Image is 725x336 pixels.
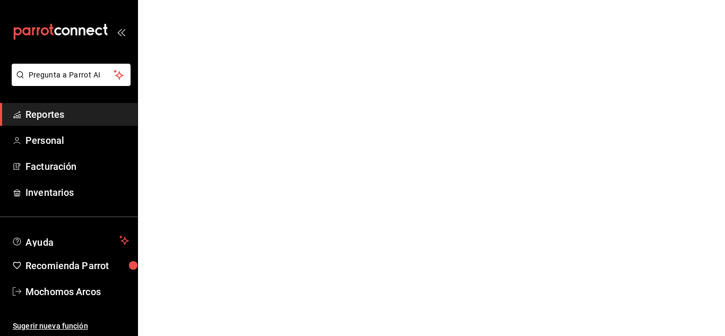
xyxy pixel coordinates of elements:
[7,77,131,88] a: Pregunta a Parrot AI
[12,64,131,86] button: Pregunta a Parrot AI
[13,321,129,332] span: Sugerir nueva función
[25,259,129,273] span: Recomienda Parrot
[25,133,129,148] span: Personal
[25,185,129,200] span: Inventarios
[25,159,129,174] span: Facturación
[29,70,114,81] span: Pregunta a Parrot AI
[25,107,129,122] span: Reportes
[117,28,125,36] button: open_drawer_menu
[25,234,115,247] span: Ayuda
[25,285,129,299] span: Mochomos Arcos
